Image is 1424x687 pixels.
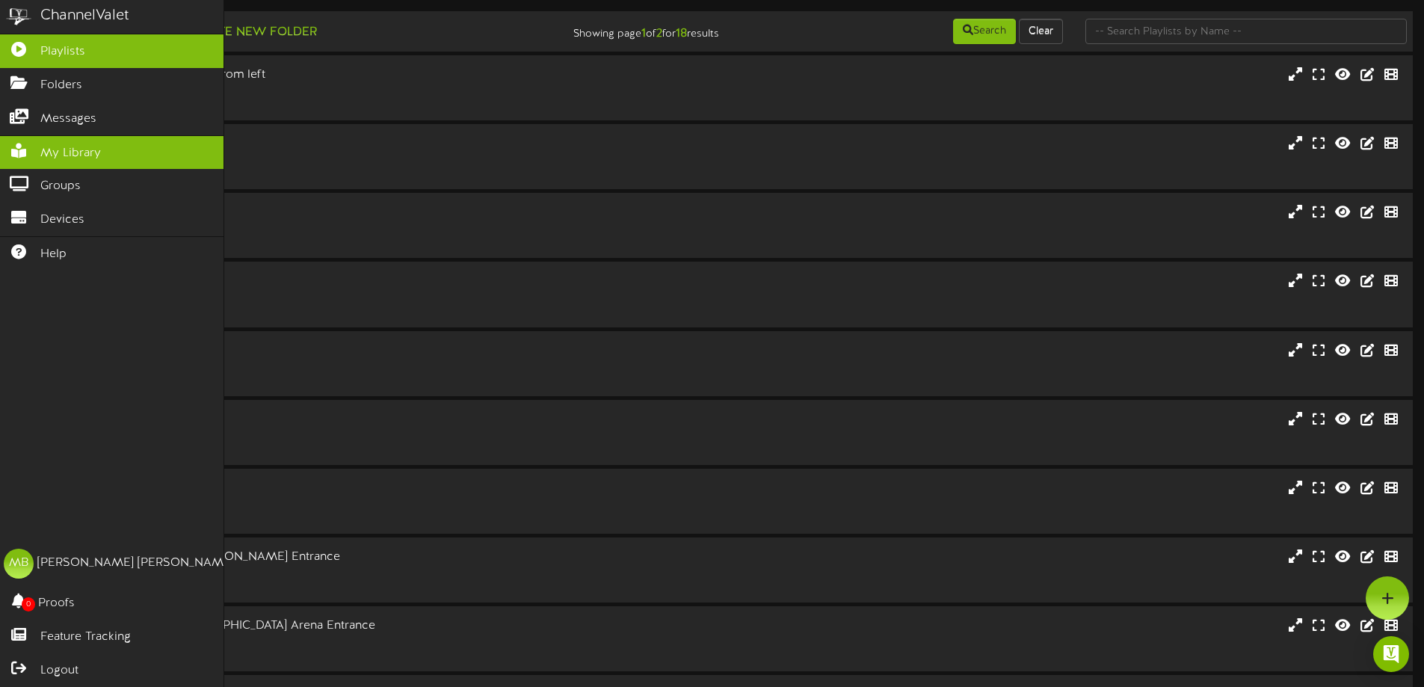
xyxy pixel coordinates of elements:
[40,77,82,94] span: Folders
[37,555,234,572] div: [PERSON_NAME] [PERSON_NAME]
[60,480,605,497] div: Grab n Go
[60,153,605,165] div: Landscape ( 16:9 )
[1019,19,1063,44] button: Clear
[60,204,605,221] div: Box Office - Left
[1085,19,1407,44] input: -- Search Playlists by Name --
[40,246,67,263] span: Help
[40,212,84,229] span: Devices
[656,27,662,40] strong: 2
[40,662,78,680] span: Logout
[60,96,605,109] div: # 14756
[60,67,605,84] div: In the Community - 2nd from left
[22,597,35,611] span: 0
[60,635,605,647] div: Landscape ( 16:9 )
[60,428,605,440] div: Landscape ( 16:9 )
[60,359,605,372] div: Landscape ( 16:9 )
[60,165,605,178] div: # 14752
[4,549,34,579] div: MB
[60,234,605,247] div: # 14751
[40,43,85,61] span: Playlists
[173,23,321,42] button: Create New Folder
[676,27,687,40] strong: 18
[502,17,730,43] div: Showing page of for results
[641,27,646,40] strong: 1
[60,510,605,523] div: # 14754
[60,221,605,234] div: Landscape ( 16:9 )
[60,273,605,290] div: Box Office - Right
[40,178,81,195] span: Groups
[60,84,605,96] div: Landscape ( 16:9 )
[60,372,605,384] div: # 15565
[38,595,75,612] span: Proofs
[60,303,605,315] div: # 14753
[60,135,605,153] div: Box Office - Center
[60,290,605,303] div: Landscape ( 16:9 )
[1373,636,1409,672] div: Open Intercom Messenger
[60,411,605,428] div: Front Desk - Left
[60,342,605,360] div: ESPN TV Entrance
[40,629,131,646] span: Feature Tracking
[60,497,605,510] div: Landscape ( 16:9 )
[953,19,1016,44] button: Search
[40,145,101,162] span: My Library
[60,647,605,660] div: # 14755
[60,441,605,454] div: # 14750
[40,111,96,128] span: Messages
[60,549,605,566] div: Hall of Honor - Far [PERSON_NAME] Entrance
[60,579,605,591] div: # 14761
[40,5,129,27] div: ChannelValet
[60,617,605,635] div: Hall of Honor - [GEOGRAPHIC_DATA] Arena Entrance
[60,566,605,579] div: Portrait ( 9:16 )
